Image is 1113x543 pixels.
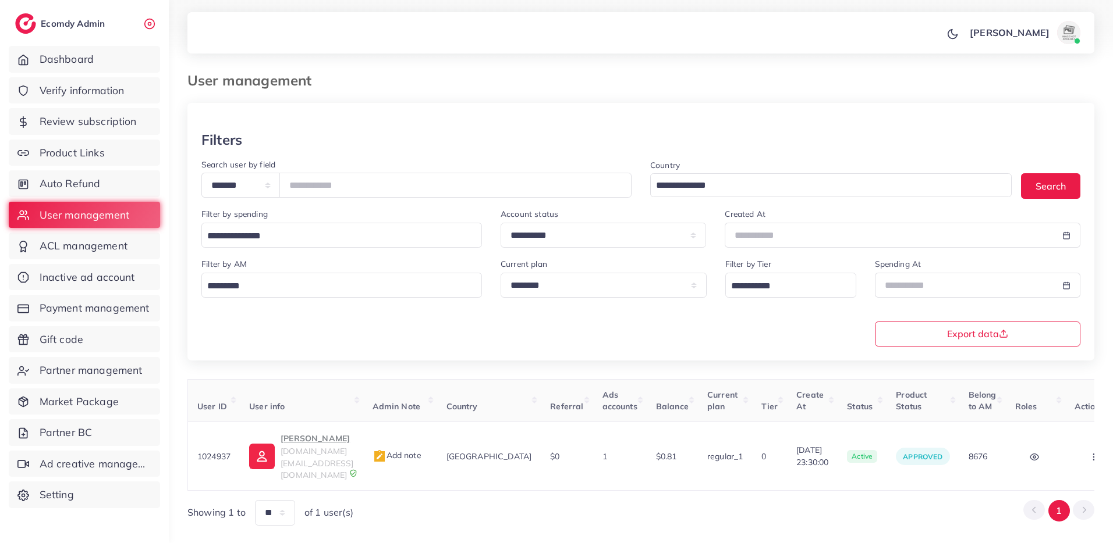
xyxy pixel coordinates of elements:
[373,401,421,412] span: Admin Note
[187,72,321,89] h3: User management
[501,258,547,270] label: Current plan
[725,273,856,298] div: Search for option
[40,52,94,67] span: Dashboard
[656,401,689,412] span: Balance
[725,258,771,270] label: Filter by Tier
[650,173,1012,197] div: Search for option
[9,108,160,135] a: Review subscription
[40,270,135,285] span: Inactive ad account
[40,394,119,409] span: Market Package
[40,456,151,471] span: Ad creative management
[40,238,127,253] span: ACL management
[725,208,765,220] label: Created At
[40,425,93,440] span: Partner BC
[656,451,677,462] span: $0.81
[761,451,766,462] span: 0
[40,301,150,316] span: Payment management
[281,446,353,480] span: [DOMAIN_NAME][EMAIL_ADDRESS][DOMAIN_NAME]
[201,131,242,148] h3: Filters
[281,431,353,445] p: [PERSON_NAME]
[9,264,160,291] a: Inactive ad account
[970,26,1050,40] p: [PERSON_NAME]
[903,452,942,461] span: approved
[9,202,160,228] a: User management
[304,506,353,519] span: of 1 user(s)
[9,326,160,353] a: Gift code
[446,451,532,462] span: [GEOGRAPHIC_DATA]
[875,258,921,270] label: Spending At
[40,145,105,160] span: Product Links
[15,13,108,34] a: logoEcomdy Admin
[40,363,143,378] span: Partner management
[650,159,680,171] label: Country
[847,450,877,463] span: active
[40,208,129,223] span: User management
[602,390,637,412] span: Ads accounts
[373,449,387,463] img: admin_note.cdd0b510.svg
[847,401,873,412] span: Status
[9,77,160,104] a: Verify information
[249,401,285,412] span: User info
[796,444,828,468] span: [DATE] 23:30:00
[201,159,275,170] label: Search user by field
[373,450,421,460] span: Add note
[197,401,227,412] span: User ID
[15,13,36,34] img: logo
[1075,401,1104,412] span: Actions
[1021,173,1080,198] button: Search
[201,273,482,298] div: Search for option
[1015,401,1037,412] span: Roles
[896,390,927,412] span: Product Status
[40,487,74,502] span: Setting
[201,258,247,270] label: Filter by AM
[40,83,125,98] span: Verify information
[9,388,160,415] a: Market Package
[197,451,231,462] span: 1024937
[9,233,160,259] a: ACL management
[9,170,160,197] a: Auto Refund
[969,451,988,462] span: 8676
[652,177,997,195] input: Search for option
[707,390,738,412] span: Current plan
[201,223,482,248] div: Search for option
[9,46,160,73] a: Dashboard
[1057,21,1080,44] img: avatar
[40,176,101,191] span: Auto Refund
[9,419,160,446] a: Partner BC
[9,451,160,477] a: Ad creative management
[963,21,1085,44] a: [PERSON_NAME]avatar
[1023,500,1094,521] ul: Pagination
[550,401,583,412] span: Referral
[249,431,353,481] a: [PERSON_NAME][DOMAIN_NAME][EMAIL_ADDRESS][DOMAIN_NAME]
[349,469,357,477] img: 9CAL8B2pu8EFxCJHYAAAAldEVYdGRhdGU6Y3JlYXRlADIwMjItMTItMDlUMDQ6NTg6MzkrMDA6MDBXSlgLAAAAJXRFWHRkYXR...
[203,277,467,295] input: Search for option
[203,227,467,245] input: Search for option
[501,208,558,220] label: Account status
[201,208,268,220] label: Filter by spending
[796,390,824,412] span: Create At
[187,506,246,519] span: Showing 1 to
[9,481,160,508] a: Setting
[969,390,997,412] span: Belong to AM
[1048,500,1070,521] button: Go to page 1
[707,451,743,462] span: regular_1
[9,140,160,166] a: Product Links
[9,357,160,384] a: Partner management
[40,332,83,347] span: Gift code
[550,451,559,462] span: $0
[761,401,778,412] span: Tier
[727,277,841,295] input: Search for option
[249,444,275,469] img: ic-user-info.36bf1079.svg
[446,401,478,412] span: Country
[947,329,1008,338] span: Export data
[41,18,108,29] h2: Ecomdy Admin
[40,114,137,129] span: Review subscription
[602,451,607,462] span: 1
[9,295,160,321] a: Payment management
[875,321,1081,346] button: Export data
